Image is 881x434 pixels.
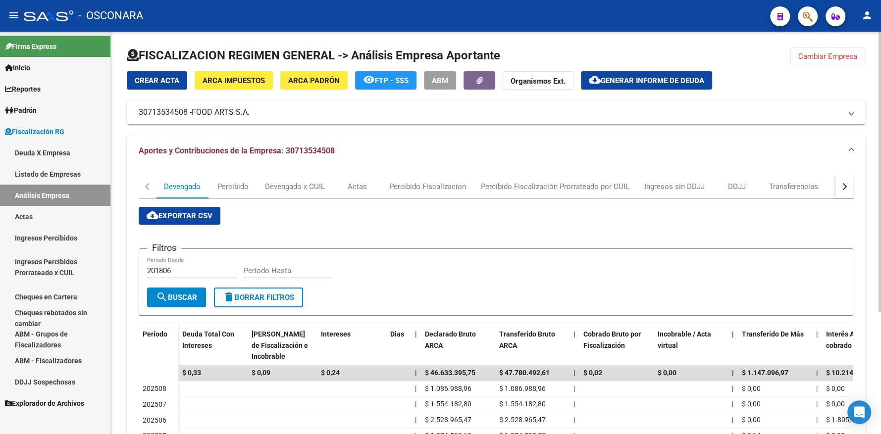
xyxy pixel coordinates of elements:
[499,330,555,349] span: Transferido Bruto ARCA
[742,330,804,338] span: Transferido De Más
[816,416,818,424] span: |
[425,385,471,392] span: $ 1.086.988,96
[644,181,705,192] div: Ingresos sin DDJJ
[389,181,466,192] div: Percibido Fiscalizacion
[415,330,417,338] span: |
[658,330,711,349] span: Incobrable / Acta virtual
[386,324,411,367] datatable-header-cell: Dias
[5,62,30,73] span: Inicio
[127,48,500,63] h1: FISCALIZACION REGIMEN GENERAL -> Análisis Empresa Aportante
[861,9,873,21] mat-icon: person
[348,181,367,192] div: Actas
[481,181,629,192] div: Percibido Fiscalización Prorrateado por CUIL
[127,71,187,90] button: Crear Acta
[570,324,579,367] datatable-header-cell: |
[223,291,235,303] mat-icon: delete
[355,71,416,90] button: FTP - SSS
[265,181,325,192] div: Devengado x CUIL
[573,400,575,408] span: |
[790,48,865,65] button: Cambiar Empresa
[601,76,704,85] span: Generar informe de deuda
[658,369,676,377] span: $ 0,00
[192,107,250,118] span: FOOD ARTS S.A.
[143,330,167,338] span: Período
[214,288,303,307] button: Borrar Filtros
[816,369,818,377] span: |
[147,241,181,255] h3: Filtros
[363,74,375,86] mat-icon: remove_red_eye
[143,400,166,408] span: 202507
[195,71,273,90] button: ARCA Impuestos
[411,324,421,367] datatable-header-cell: |
[156,293,197,302] span: Buscar
[164,181,201,192] div: Devengado
[511,77,566,86] strong: Organismos Ext.
[432,76,448,85] span: ABM
[217,181,249,192] div: Percibido
[742,416,761,424] span: $ 0,00
[425,416,471,424] span: $ 2.528.965,47
[147,209,158,221] mat-icon: cloud_download
[280,71,348,90] button: ARCA Padrón
[203,76,265,85] span: ARCA Impuestos
[182,330,234,349] span: Deuda Total Con Intereses
[248,324,317,367] datatable-header-cell: Deuda Bruta Neto de Fiscalización e Incobrable
[499,416,546,424] span: $ 2.528.965,47
[139,207,220,225] button: Exportar CSV
[738,324,812,367] datatable-header-cell: Transferido De Más
[390,330,404,338] span: Dias
[415,400,416,408] span: |
[499,369,550,377] span: $ 47.780.492,61
[252,369,270,377] span: $ 0,09
[499,400,546,408] span: $ 1.554.182,80
[573,330,575,338] span: |
[826,385,845,392] span: $ 0,00
[728,181,746,192] div: DDJJ
[573,385,575,392] span: |
[826,416,859,424] span: $ 1.805,94
[321,369,340,377] span: $ 0,24
[139,107,841,118] mat-panel-title: 30713534508 -
[223,293,294,302] span: Borrar Filtros
[139,324,178,365] datatable-header-cell: Período
[769,181,818,192] div: Transferencias
[425,369,475,377] span: $ 46.633.395,75
[147,211,212,220] span: Exportar CSV
[812,324,822,367] datatable-header-cell: |
[579,324,654,367] datatable-header-cell: Cobrado Bruto por Fiscalización
[499,385,546,392] span: $ 1.086.988,96
[573,369,575,377] span: |
[147,288,206,307] button: Buscar
[8,9,20,21] mat-icon: menu
[321,330,351,338] span: Intereses
[732,369,734,377] span: |
[127,100,865,124] mat-expansion-panel-header: 30713534508 -FOOD ARTS S.A.
[742,400,761,408] span: $ 0,00
[732,400,733,408] span: |
[135,76,179,85] span: Crear Acta
[127,135,865,167] mat-expansion-panel-header: Aportes y Contribuciones de la Empresa: 30713534508
[732,330,734,338] span: |
[732,416,733,424] span: |
[143,416,166,424] span: 202506
[178,324,248,367] datatable-header-cell: Deuda Total Con Intereses
[816,385,818,392] span: |
[415,385,416,392] span: |
[5,41,56,52] span: Firma Express
[742,385,761,392] span: $ 0,00
[581,71,712,90] button: Generar informe de deuda
[589,74,601,86] mat-icon: cloud_download
[252,330,308,361] span: [PERSON_NAME] de Fiscalización e Incobrable
[847,400,871,424] div: Open Intercom Messenger
[503,71,573,90] button: Organismos Ext.
[5,126,64,137] span: Fiscalización RG
[425,400,471,408] span: $ 1.554.182,80
[182,369,201,377] span: $ 0,33
[425,330,476,349] span: Declarado Bruto ARCA
[583,369,602,377] span: $ 0,02
[139,146,335,155] span: Aportes y Contribuciones de la Empresa: 30713534508
[732,385,733,392] span: |
[424,71,456,90] button: ABM
[143,385,166,392] span: 202508
[5,398,84,409] span: Explorador de Archivos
